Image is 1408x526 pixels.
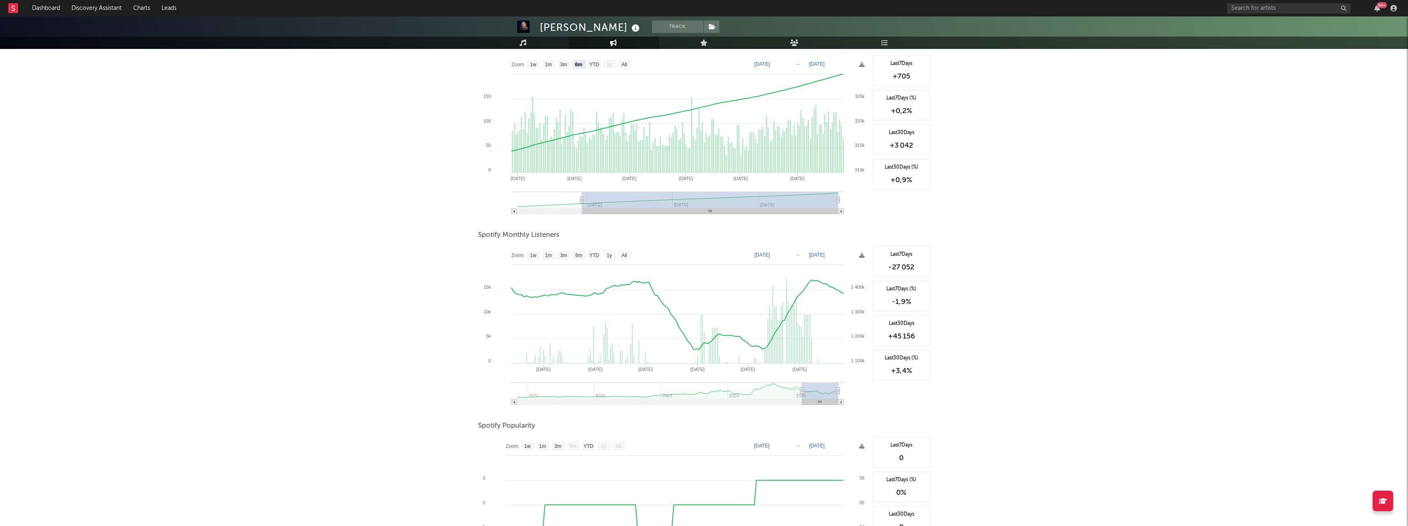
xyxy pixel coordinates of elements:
div: +3 042 [877,141,926,151]
text: [DATE] [567,176,582,181]
text: 150 [483,94,490,99]
text: → [795,61,800,67]
div: Last 30 Days (%) [877,164,926,171]
div: Last 7 Days [877,251,926,258]
div: Last 7 Days [877,60,926,67]
text: 1m [539,443,546,449]
text: 3m [560,62,567,67]
text: 1 200k [851,334,865,338]
text: 3m [554,443,561,449]
text: [DATE] [638,367,653,372]
text: All [621,62,627,67]
div: Last 30 Days [877,511,926,518]
text: Zoom [511,62,524,67]
text: 325k [855,94,865,99]
text: [DATE] [679,176,693,181]
div: +45 156 [877,331,926,341]
div: Last 7 Days (%) [877,476,926,484]
text: 15k [483,285,491,290]
text: 1w [530,253,536,258]
div: Last 30 Days [877,320,926,327]
text: 315k [855,143,865,148]
div: 0 [877,453,926,463]
text: 0 [488,358,490,363]
text: YTD [589,253,599,258]
button: 99+ [1374,5,1380,12]
text: YTD [583,443,593,449]
text: [DATE] [754,252,770,258]
text: [DATE] [690,367,705,372]
text: 0 [488,167,490,172]
div: 0 % [877,488,926,498]
text: All [621,253,627,258]
button: Track [652,21,703,33]
text: 6m [575,253,582,258]
text: Zoom [511,253,524,258]
text: 10k [483,309,491,314]
text: [DATE] [754,443,770,449]
text: All [615,443,621,449]
div: 99 + [1377,2,1387,8]
text: 1m [545,253,552,258]
text: 1m [545,62,552,67]
input: Search for artists [1227,3,1350,14]
div: +0,2 % [877,106,926,116]
div: Last 7 Days [877,442,926,449]
div: +705 [877,72,926,81]
text: [DATE] [809,443,825,449]
text: 1w [530,62,536,67]
span: Spotify Monthly Listeners [478,230,560,240]
text: 1 400k [851,285,865,290]
text: [DATE] [740,367,755,372]
text: [DATE] [790,176,805,181]
text: 2 [482,500,485,505]
text: → [795,443,800,449]
text: [DATE] [792,367,807,372]
div: +0,9 % [877,175,926,185]
text: 1w [524,443,531,449]
text: 55 [859,500,864,505]
text: 5k [486,334,491,338]
text: [DATE] [754,61,770,67]
text: 100 [483,118,490,123]
text: [DATE] [588,367,602,372]
text: [DATE] [511,176,525,181]
text: Zoom [506,443,518,449]
div: Last 30 Days (%) [877,355,926,362]
div: [PERSON_NAME] [540,21,642,34]
div: Last 7 Days (%) [877,95,926,102]
text: 3m [560,253,567,258]
text: 56 [859,475,864,480]
div: +3,4 % [877,366,926,376]
text: 6m [575,62,582,67]
span: Spotify Popularity [478,421,535,431]
text: 310k [855,167,865,172]
div: Last 7 Days (%) [877,285,926,293]
div: Last 30 Days [877,129,926,137]
div: -1,9 % [877,297,926,307]
text: 1y [606,253,612,258]
text: → [795,252,800,258]
text: 3 [482,475,485,480]
text: [DATE] [536,367,550,372]
text: 1 300k [851,309,865,314]
div: -27 052 [877,262,926,272]
text: YTD [589,62,599,67]
text: [DATE] [622,176,636,181]
text: [DATE] [733,176,748,181]
text: [DATE] [809,252,825,258]
text: 50 [486,143,490,148]
text: [DATE] [809,61,825,67]
text: 1 100k [851,358,865,363]
text: 320k [855,118,865,123]
text: 1y [606,62,612,67]
text: 6m [569,443,576,449]
text: 1y [601,443,606,449]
